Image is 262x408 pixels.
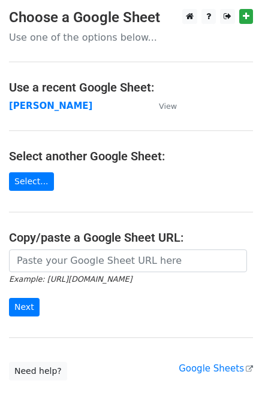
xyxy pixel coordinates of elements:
input: Paste your Google Sheet URL here [9,249,247,272]
h4: Use a recent Google Sheet: [9,80,253,95]
iframe: Chat Widget [202,351,262,408]
a: [PERSON_NAME] [9,101,92,111]
small: View [159,102,177,111]
a: Need help? [9,362,67,380]
h4: Copy/paste a Google Sheet URL: [9,230,253,245]
input: Next [9,298,40,316]
h3: Choose a Google Sheet [9,9,253,26]
a: View [147,101,177,111]
a: Select... [9,172,54,191]
a: Google Sheets [179,363,253,374]
p: Use one of the options below... [9,31,253,44]
small: Example: [URL][DOMAIN_NAME] [9,275,132,284]
h4: Select another Google Sheet: [9,149,253,163]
